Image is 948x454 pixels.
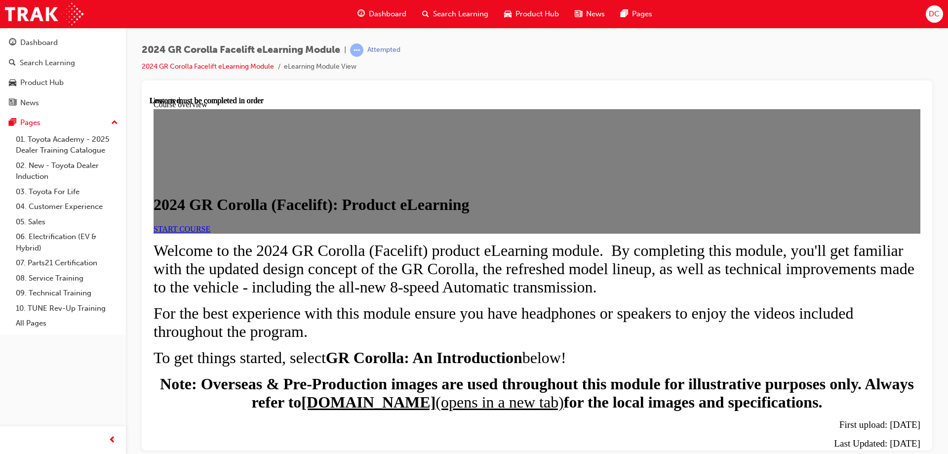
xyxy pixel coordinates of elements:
[284,61,356,73] li: eLearning Module View
[10,279,764,315] strong: Note: Overseas & Pre-Production images are used throughout this module for illustrative purposes ...
[515,8,559,20] span: Product Hub
[632,8,652,20] span: Pages
[5,3,83,25] img: Trak
[20,97,39,109] div: News
[152,297,286,315] strong: [DOMAIN_NAME]
[12,271,122,286] a: 08. Service Training
[586,8,605,20] span: News
[575,8,582,20] span: news-icon
[350,4,414,24] a: guage-iconDashboard
[142,44,340,56] span: 2024 GR Corolla Facelift eLearning Module
[12,316,122,331] a: All Pages
[4,34,122,52] a: Dashboard
[4,94,122,112] a: News
[9,59,16,68] span: search-icon
[414,4,496,24] a: search-iconSearch Learning
[4,252,417,270] span: To get things started, select below!
[344,44,346,56] span: |
[350,43,363,57] span: learningRecordVerb_ATTEMPT-icon
[422,8,429,20] span: search-icon
[9,39,16,47] span: guage-icon
[4,99,771,118] h1: 2024 GR Corolla (Facelift): Product eLearning
[357,8,365,20] span: guage-icon
[4,114,122,132] button: Pages
[367,45,400,55] div: Attempted
[20,77,64,88] div: Product Hub
[4,74,122,92] a: Product Hub
[4,54,122,72] a: Search Learning
[109,434,116,447] span: prev-icon
[20,37,58,48] div: Dashboard
[12,214,122,230] a: 05. Sales
[176,252,373,270] strong: GR Corolla: An Introduction
[4,32,122,114] button: DashboardSearch LearningProduct HubNews
[111,117,118,129] span: up-icon
[369,8,406,20] span: Dashboard
[12,255,122,271] a: 07. Parts21 Certification
[567,4,613,24] a: news-iconNews
[286,297,414,315] span: (opens in a new tab)
[12,184,122,200] a: 03. Toyota For Life
[20,57,75,69] div: Search Learning
[9,119,16,127] span: pages-icon
[12,199,122,214] a: 04. Customer Experience
[684,342,771,352] span: Last Updated: [DATE]
[12,286,122,301] a: 09. Technical Training
[414,297,673,315] strong: for the local images and specifications.
[4,145,765,200] span: Welcome to the 2024 GR Corolla (Facelift) product eLearning module. By completing this module, yo...
[12,301,122,316] a: 10. TUNE Rev-Up Training
[9,99,16,108] span: news-icon
[496,4,567,24] a: car-iconProduct Hub
[621,8,628,20] span: pages-icon
[433,8,488,20] span: Search Learning
[613,4,660,24] a: pages-iconPages
[12,229,122,255] a: 06. Electrification (EV & Hybrid)
[12,132,122,158] a: 01. Toyota Academy - 2025 Dealer Training Catalogue
[152,297,414,315] a: [DOMAIN_NAME](opens in a new tab)
[929,8,940,20] span: DC
[926,5,943,23] button: DC
[20,117,40,128] div: Pages
[9,79,16,87] span: car-icon
[4,208,704,244] span: For the best experience with this module ensure you have headphones or speakers to enjoy the vide...
[690,323,771,333] span: First upload: [DATE]
[4,128,61,137] a: START COURSE
[12,158,122,184] a: 02. New - Toyota Dealer Induction
[504,8,512,20] span: car-icon
[142,62,274,71] a: 2024 GR Corolla Facelift eLearning Module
